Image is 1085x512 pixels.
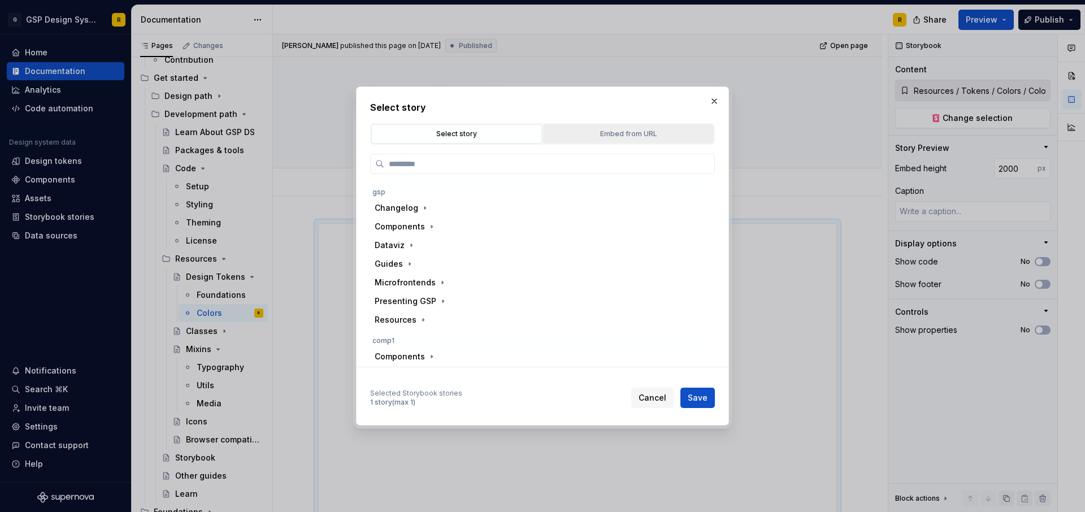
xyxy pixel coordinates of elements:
[680,388,715,408] button: Save
[370,329,701,348] div: comp1
[375,202,418,214] div: Changelog
[370,389,462,398] div: Selected Storybook stories
[370,181,701,199] div: gsp
[375,221,425,232] div: Components
[631,388,674,408] button: Cancel
[375,128,538,140] div: Select story
[688,392,708,403] span: Save
[375,258,403,270] div: Guides
[375,277,436,288] div: Microfrontends
[547,128,710,140] div: Embed from URL
[370,398,462,407] div: 1 story (max 1)
[375,240,405,251] div: Dataviz
[375,351,425,362] div: Components
[375,314,416,326] div: Resources
[370,101,715,114] h2: Select story
[375,296,436,307] div: Presenting GSP
[639,392,666,403] span: Cancel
